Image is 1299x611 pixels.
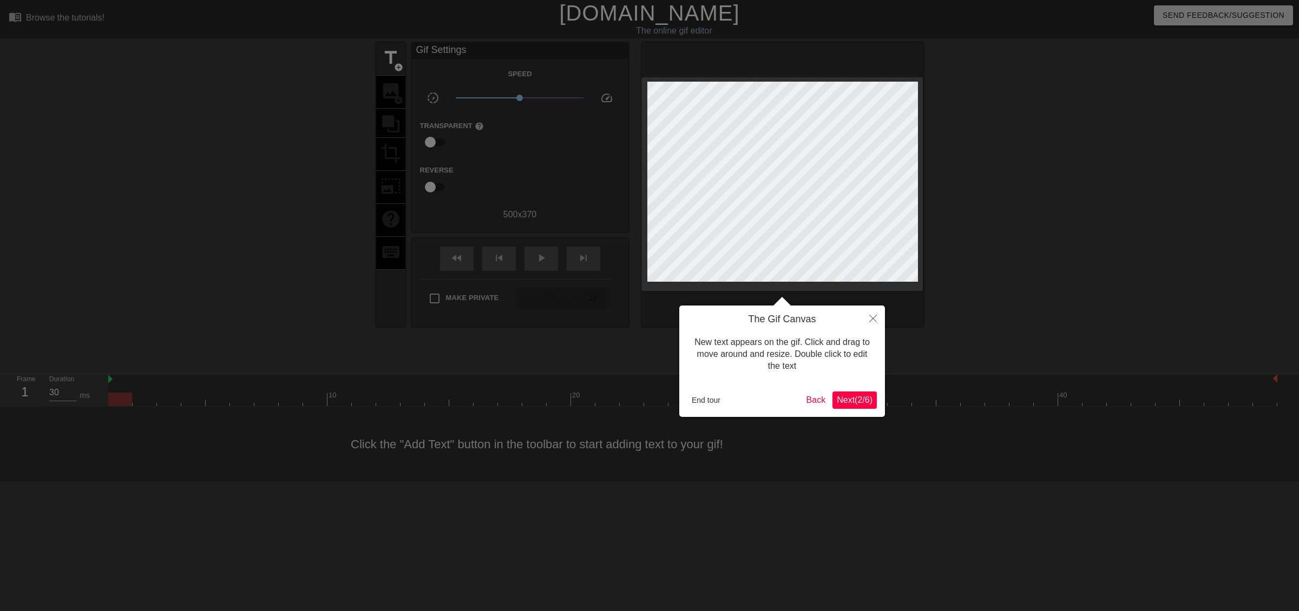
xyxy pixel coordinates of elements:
[837,395,872,404] span: Next ( 2 / 6 )
[687,314,877,326] h4: The Gif Canvas
[832,391,877,409] button: Next
[861,305,885,330] button: Close
[687,392,725,408] button: End tour
[687,326,877,383] div: New text appears on the gif. Click and drag to move around and resize. Double click to edit the text
[802,391,830,409] button: Back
